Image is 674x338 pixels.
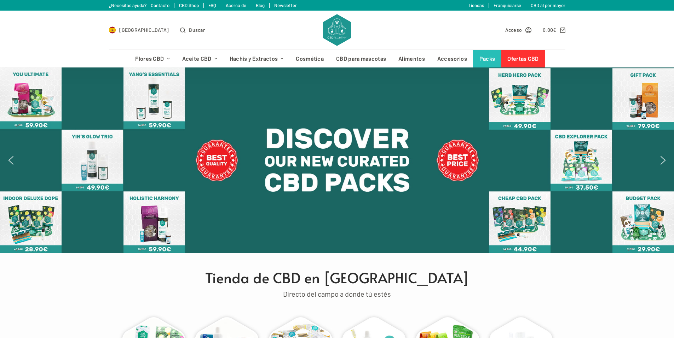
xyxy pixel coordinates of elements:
[553,27,556,33] span: €
[5,155,17,166] img: previous arrow
[323,14,351,46] img: CBD Alchemy
[179,2,199,8] a: CBD Shop
[113,288,562,300] p: Directo del campo a donde tú estés
[505,26,522,34] span: Acceso
[431,50,473,67] a: Accesorios
[129,50,545,67] nav: Menú de cabecera
[543,26,565,34] a: Carro de compra
[501,50,545,67] a: Ofertas CBD
[657,155,669,166] img: next arrow
[109,2,169,8] a: ¿Necesitas ayuda? Contacto
[473,50,501,67] a: Packs
[208,2,216,8] a: FAQ
[113,267,562,288] h1: Tienda de CBD en [GEOGRAPHIC_DATA]
[256,2,265,8] a: Blog
[176,50,223,67] a: Aceite CBD
[129,50,176,67] a: Flores CBD
[189,26,205,34] span: Buscar
[109,26,169,34] a: Select Country
[543,27,557,33] bdi: 0,00
[290,50,330,67] a: Cosmética
[119,26,169,34] span: [GEOGRAPHIC_DATA]
[494,2,521,8] a: Franquiciarse
[226,2,246,8] a: Acerca de
[109,26,116,34] img: ES Flag
[180,26,205,34] button: Abrir formulario de búsqueda
[531,2,565,8] a: CBD al por mayor
[223,50,290,67] a: Hachís y Extractos
[274,2,297,8] a: Newsletter
[505,26,532,34] a: Acceso
[330,50,392,67] a: CBD para mascotas
[468,2,484,8] a: Tiendas
[392,50,431,67] a: Alimentos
